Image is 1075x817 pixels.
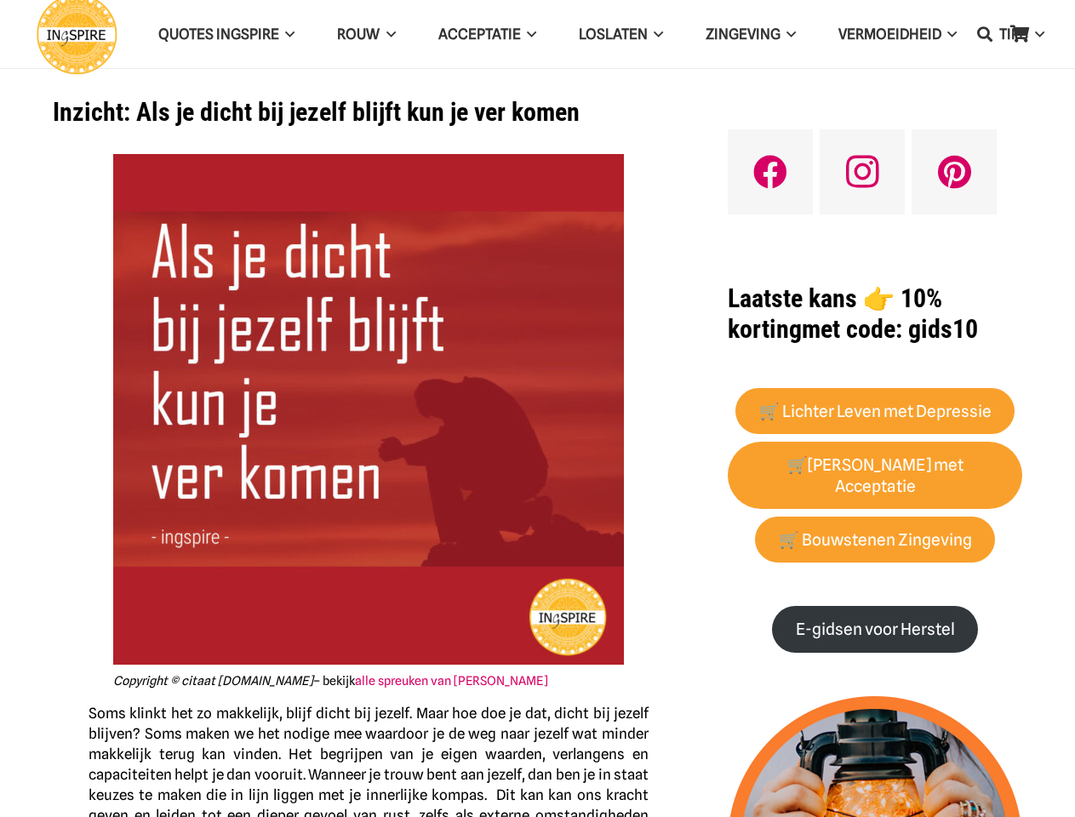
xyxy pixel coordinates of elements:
span: Acceptatie Menu [521,13,536,55]
span: Acceptatie [438,26,521,43]
strong: 🛒 Bouwstenen Zingeving [779,530,972,550]
span: Loslaten Menu [648,13,663,55]
span: Loslaten [579,26,648,43]
a: E-gidsen voor Herstel [772,606,978,653]
a: QUOTES INGSPIREQUOTES INGSPIRE Menu [137,13,316,56]
span: ROUW Menu [380,13,395,55]
h1: met code: gids10 [728,283,1022,345]
a: Pinterest [912,129,997,214]
h1: Inzicht: Als je dicht bij jezelf blijft kun je ver komen [53,97,685,128]
em: Copyright © citaat [DOMAIN_NAME] [113,673,313,688]
span: QUOTES INGSPIRE [158,26,279,43]
a: VERMOEIDHEIDVERMOEIDHEID Menu [817,13,978,56]
a: Instagram [820,129,905,214]
a: ROUWROUW Menu [316,13,416,56]
a: AcceptatieAcceptatie Menu [417,13,558,56]
strong: Laatste kans 👉 10% korting [728,283,942,344]
strong: 🛒[PERSON_NAME] met Acceptatie [787,455,963,496]
span: VERMOEIDHEID [838,26,941,43]
a: alle spreuken van [PERSON_NAME] [355,673,548,688]
span: TIPS Menu [1028,13,1044,55]
span: QUOTES INGSPIRE Menu [279,13,294,55]
span: Zingeving [706,26,781,43]
a: LoslatenLoslaten Menu [558,13,684,56]
strong: 🛒 Lichter Leven met Depressie [759,402,992,421]
span: VERMOEIDHEID Menu [941,13,957,55]
span: ROUW [337,26,380,43]
a: ZingevingZingeving Menu [684,13,817,56]
figcaption: – bekijk [113,671,624,691]
strong: E-gidsen voor Herstel [796,620,955,639]
a: 🛒[PERSON_NAME] met Acceptatie [728,442,1022,510]
a: Facebook [728,129,813,214]
a: Zoeken [968,13,1002,55]
a: 🛒 Lichter Leven met Depressie [735,388,1015,435]
span: TIPS [999,26,1028,43]
a: TIPSTIPS Menu [978,13,1065,56]
span: Zingeving Menu [781,13,796,55]
a: 🛒 Bouwstenen Zingeving [755,517,995,563]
